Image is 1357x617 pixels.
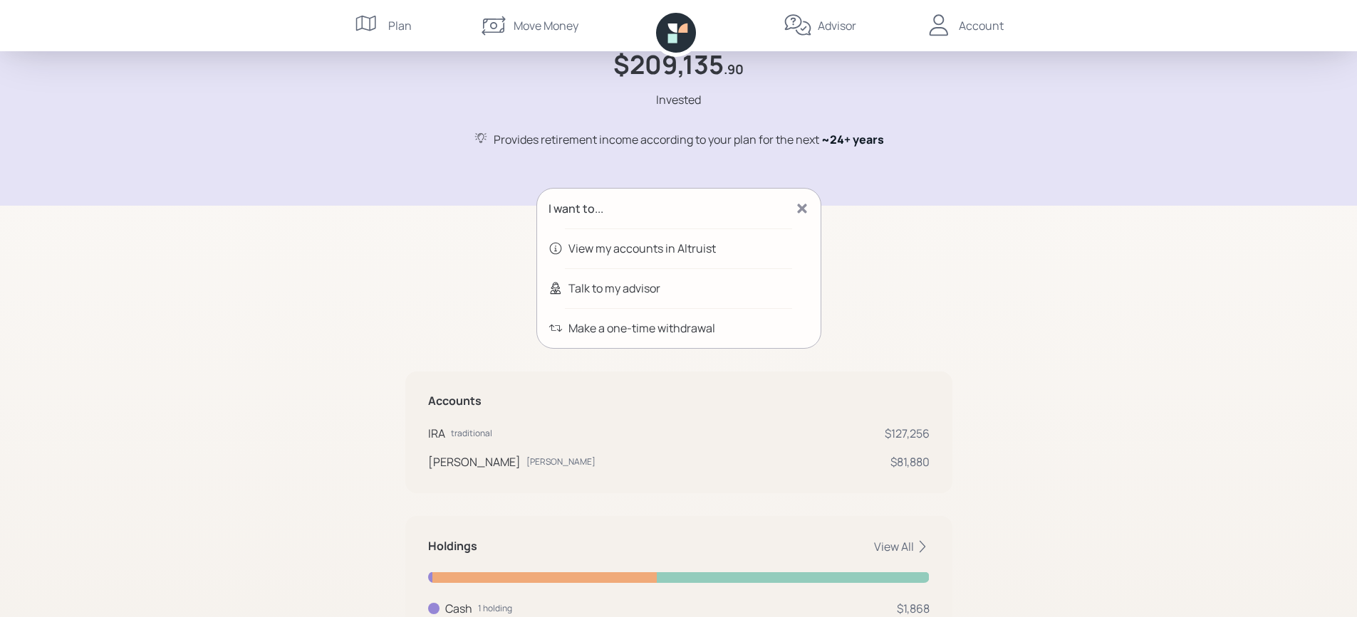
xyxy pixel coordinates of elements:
[494,131,884,148] div: Provides retirement income according to your plan for the next
[451,427,492,440] div: traditional
[388,17,412,34] div: Plan
[874,539,930,554] div: View All
[890,453,930,470] div: $81,880
[428,425,445,442] div: IRA
[445,600,472,617] div: Cash
[568,240,716,257] div: View my accounts in Altruist
[885,425,930,442] div: $127,256
[568,280,660,297] div: Talk to my advisor
[959,17,1004,34] div: Account
[428,539,477,553] h5: Holdings
[514,17,578,34] div: Move Money
[897,600,930,617] div: $1,868
[568,320,715,337] div: Make a one-time withdrawal
[821,132,884,147] span: ~ 24+ years
[613,49,724,80] h1: $209,135
[548,200,603,217] div: I want to...
[428,394,930,408] h5: Accounts
[428,453,521,470] div: [PERSON_NAME]
[526,455,596,468] div: [PERSON_NAME]
[818,17,856,34] div: Advisor
[656,91,701,108] div: Invested
[478,602,512,615] div: 1 holding
[724,62,744,78] h4: .90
